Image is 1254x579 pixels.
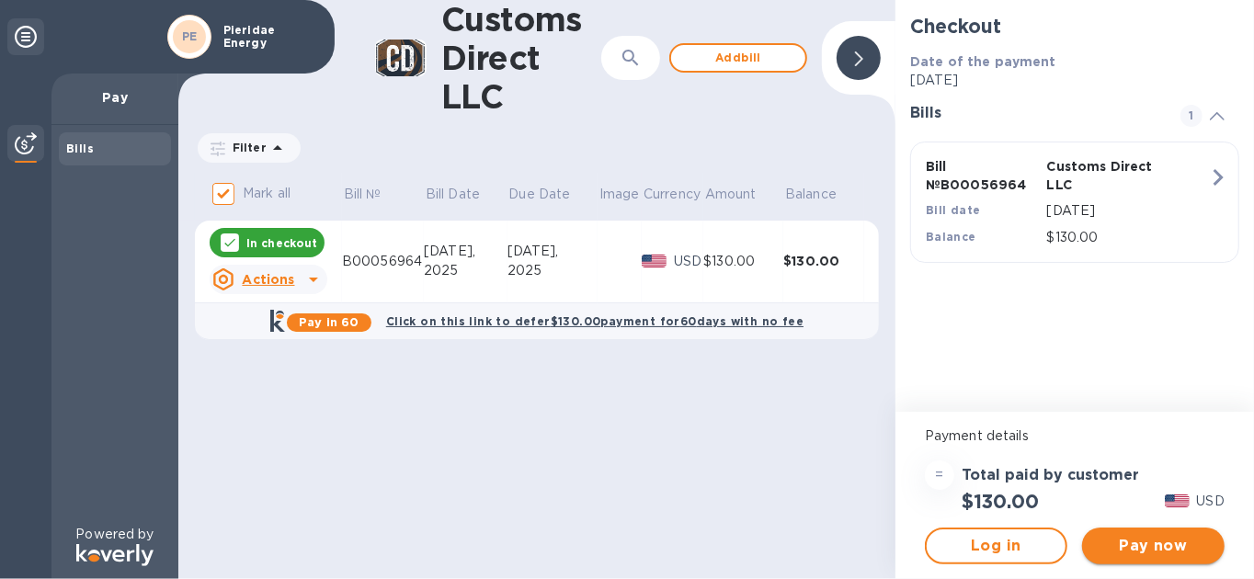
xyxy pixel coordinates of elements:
div: [DATE], [424,242,507,261]
span: Pay now [1097,535,1210,557]
div: $130.00 [703,252,783,271]
p: Customs Direct LLC [1047,157,1161,194]
b: Pay in 60 [299,315,359,329]
span: Due Date [508,185,594,204]
button: Addbill [669,43,807,73]
div: [DATE], [507,242,598,261]
span: Log in [941,535,1051,557]
p: USD [1197,492,1225,511]
button: Log in [925,528,1067,564]
p: Pieridae Energy [223,24,315,50]
img: Logo [76,544,154,566]
p: Balance [785,185,837,204]
span: 1 [1180,105,1203,127]
p: Amount [705,185,757,204]
h3: Total paid by customer [962,467,1139,484]
b: Bill date [926,203,981,217]
b: Bills [66,142,94,155]
img: USD [1165,494,1190,507]
p: Bill № B00056964 [926,157,1040,194]
b: Balance [926,230,976,244]
p: Bill № [344,185,382,204]
p: Powered by [75,525,154,544]
span: Bill № [344,185,405,204]
button: Pay now [1082,528,1225,564]
b: Click on this link to defer $130.00 payment for 60 days with no fee [386,314,804,328]
p: [DATE] [1047,201,1209,221]
h2: $130.00 [962,490,1039,513]
p: In checkout [246,235,317,251]
p: Due Date [508,185,570,204]
img: USD [642,255,667,267]
div: B00056964 [342,252,424,271]
span: Amount [705,185,781,204]
p: USD [674,252,703,271]
p: Mark all [243,184,291,203]
h3: Bills [910,105,1158,122]
b: PE [182,29,198,43]
button: Bill №B00056964Customs Direct LLCBill date[DATE]Balance$130.00 [910,142,1239,263]
p: [DATE] [910,71,1239,90]
div: 2025 [424,261,507,280]
b: Date of the payment [910,54,1056,69]
p: Image [599,185,640,204]
p: Currency [644,185,701,204]
span: Balance [785,185,861,204]
u: Actions [242,272,294,287]
h2: Checkout [910,15,1239,38]
p: Bill Date [426,185,480,204]
div: $130.00 [783,252,863,270]
p: Pay [66,88,164,107]
p: Payment details [925,426,1225,446]
div: = [925,460,954,490]
span: Bill Date [426,185,504,204]
span: Add bill [686,47,791,69]
p: Filter [225,140,267,155]
p: $130.00 [1047,228,1209,247]
div: 2025 [507,261,598,280]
